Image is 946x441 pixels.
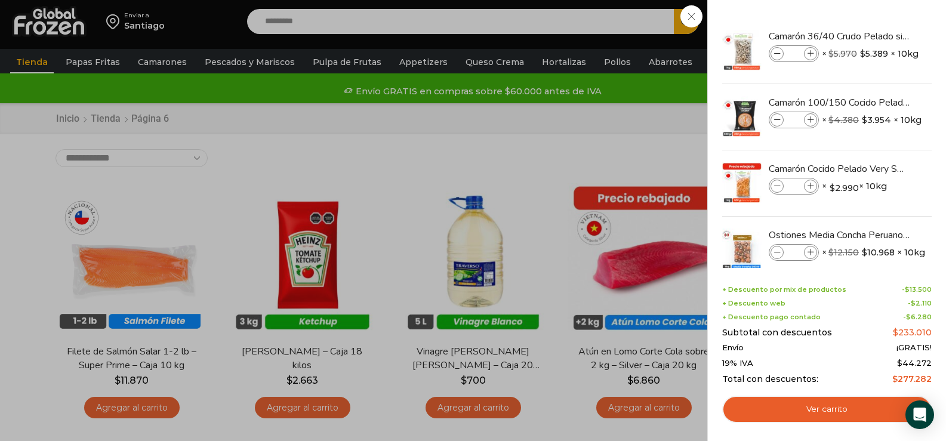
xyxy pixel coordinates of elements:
span: - [903,313,932,321]
span: Envío [722,343,744,353]
span: $ [828,115,834,125]
span: $ [860,48,865,60]
div: Open Intercom Messenger [905,400,934,429]
bdi: 5.970 [828,48,857,59]
bdi: 10.968 [862,246,895,258]
input: Product quantity [785,47,803,60]
span: × × 10kg [822,112,922,128]
a: Camarón 100/150 Cocido Pelado - Bronze - Caja 10 kg [769,96,911,109]
span: $ [828,247,834,258]
a: Ver carrito [722,396,932,423]
input: Product quantity [785,180,803,193]
span: $ [828,48,834,59]
span: - [908,300,932,307]
bdi: 5.389 [860,48,888,60]
span: $ [906,313,911,321]
a: Camarón 36/40 Crudo Pelado sin Vena - Bronze - Caja 10 kg [769,30,911,43]
a: Camarón Cocido Pelado Very Small - Bronze - Caja 10 kg [769,162,911,175]
span: - [902,286,932,294]
span: Subtotal con descuentos [722,328,832,338]
bdi: 277.282 [892,374,932,384]
span: $ [897,358,902,368]
bdi: 3.954 [862,114,891,126]
span: $ [911,299,916,307]
bdi: 13.500 [905,285,932,294]
span: + Descuento pago contado [722,313,821,321]
bdi: 6.280 [906,313,932,321]
input: Product quantity [785,113,803,127]
a: Ostiones Media Concha Peruano 30/40 - Caja 10 kg [769,229,911,242]
span: ¡GRATIS! [896,343,932,353]
span: $ [905,285,910,294]
span: + Descuento por mix de productos [722,286,846,294]
bdi: 2.990 [830,182,859,194]
span: 19% IVA [722,359,753,368]
bdi: 4.380 [828,115,859,125]
span: + Descuento web [722,300,785,307]
bdi: 2.110 [911,299,932,307]
span: $ [862,246,867,258]
span: Total con descuentos: [722,374,818,384]
span: × × 10kg [822,45,919,62]
span: $ [893,327,898,338]
span: 44.272 [897,358,932,368]
bdi: 12.150 [828,247,859,258]
span: × × 10kg [822,178,887,195]
input: Product quantity [785,246,803,259]
span: × × 10kg [822,244,925,261]
bdi: 233.010 [893,327,932,338]
span: $ [892,374,898,384]
span: $ [830,182,835,194]
span: $ [862,114,867,126]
